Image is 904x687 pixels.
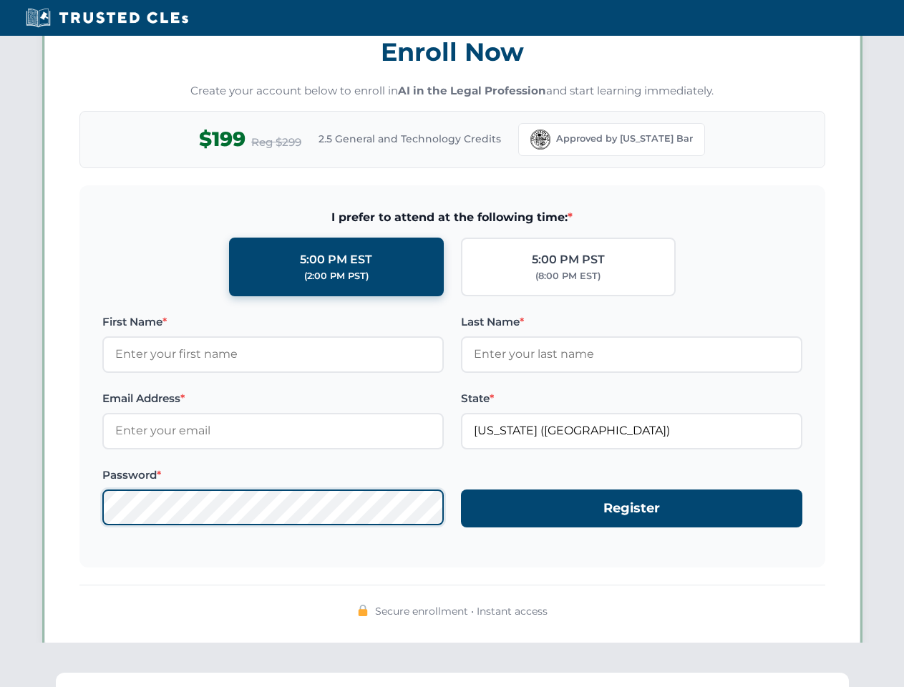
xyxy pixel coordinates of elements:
[535,269,601,283] div: (8:00 PM EST)
[461,489,802,527] button: Register
[102,413,444,449] input: Enter your email
[251,134,301,151] span: Reg $299
[530,130,550,150] img: Florida Bar
[461,390,802,407] label: State
[461,336,802,372] input: Enter your last name
[461,413,802,449] input: Florida (FL)
[461,313,802,331] label: Last Name
[556,132,693,146] span: Approved by [US_STATE] Bar
[102,467,444,484] label: Password
[79,29,825,74] h3: Enroll Now
[375,603,548,619] span: Secure enrollment • Instant access
[532,250,605,269] div: 5:00 PM PST
[102,313,444,331] label: First Name
[319,131,501,147] span: 2.5 General and Technology Credits
[102,390,444,407] label: Email Address
[102,208,802,227] span: I prefer to attend at the following time:
[79,83,825,99] p: Create your account below to enroll in and start learning immediately.
[300,250,372,269] div: 5:00 PM EST
[102,336,444,372] input: Enter your first name
[21,7,193,29] img: Trusted CLEs
[304,269,369,283] div: (2:00 PM PST)
[199,123,246,155] span: $199
[398,84,546,97] strong: AI in the Legal Profession
[357,605,369,616] img: 🔒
